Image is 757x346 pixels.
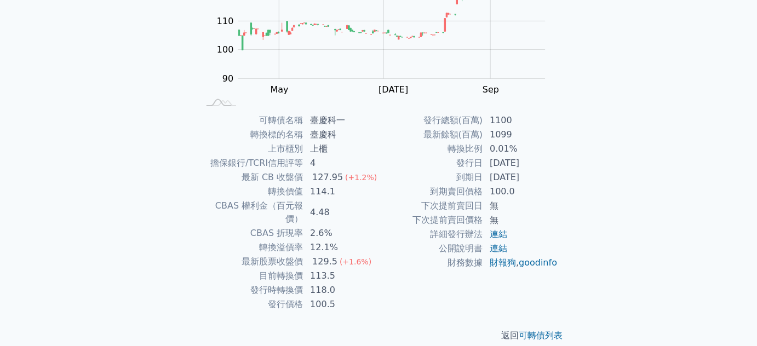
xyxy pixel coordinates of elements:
[199,170,303,184] td: 最新 CB 收盤價
[303,184,378,199] td: 114.1
[303,199,378,226] td: 4.48
[340,257,371,266] span: (+1.6%)
[490,257,516,268] a: 財報狗
[217,16,234,26] tspan: 110
[378,113,483,128] td: 發行總額(百萬)
[303,226,378,240] td: 2.6%
[483,128,558,142] td: 1099
[199,128,303,142] td: 轉換標的名稱
[345,173,377,182] span: (+1.2%)
[303,128,378,142] td: 臺慶科
[702,293,757,346] div: 聊天小工具
[378,156,483,170] td: 發行日
[199,184,303,199] td: 轉換價值
[519,257,557,268] a: goodinfo
[303,297,378,312] td: 100.5
[378,184,483,199] td: 到期賣回價格
[186,329,571,342] p: 返回
[378,199,483,213] td: 下次提前賣回日
[378,128,483,142] td: 最新餘額(百萬)
[490,243,507,253] a: 連結
[702,293,757,346] iframe: Chat Widget
[483,256,558,270] td: ,
[483,142,558,156] td: 0.01%
[378,256,483,270] td: 財務數據
[490,229,507,239] a: 連結
[199,199,303,226] td: CBAS 權利金（百元報價）
[199,113,303,128] td: 可轉債名稱
[303,269,378,283] td: 113.5
[378,227,483,241] td: 詳細發行辦法
[379,84,409,95] tspan: [DATE]
[303,156,378,170] td: 4
[378,170,483,184] td: 到期日
[199,142,303,156] td: 上市櫃別
[199,156,303,170] td: 擔保銀行/TCRI信用評等
[222,73,233,84] tspan: 90
[483,84,499,95] tspan: Sep
[519,330,563,341] a: 可轉債列表
[303,142,378,156] td: 上櫃
[199,240,303,255] td: 轉換溢價率
[199,255,303,269] td: 最新股票收盤價
[483,156,558,170] td: [DATE]
[310,255,340,268] div: 129.5
[310,171,345,184] div: 127.95
[378,241,483,256] td: 公開說明書
[483,184,558,199] td: 100.0
[303,113,378,128] td: 臺慶科一
[199,283,303,297] td: 發行時轉換價
[378,213,483,227] td: 下次提前賣回價格
[303,240,378,255] td: 12.1%
[217,45,234,55] tspan: 100
[303,283,378,297] td: 118.0
[378,142,483,156] td: 轉換比例
[483,113,558,128] td: 1100
[483,170,558,184] td: [DATE]
[483,199,558,213] td: 無
[199,297,303,312] td: 發行價格
[199,226,303,240] td: CBAS 折現率
[483,213,558,227] td: 無
[271,84,289,95] tspan: May
[199,269,303,283] td: 目前轉換價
